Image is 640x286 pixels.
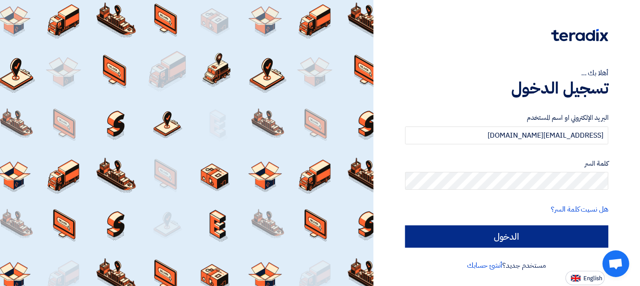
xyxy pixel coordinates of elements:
[405,113,608,123] label: البريد الإلكتروني او اسم المستخدم
[405,78,608,98] h1: تسجيل الدخول
[405,127,608,144] input: أدخل بريد العمل الإلكتروني او اسم المستخدم الخاص بك ...
[467,260,502,271] a: أنشئ حسابك
[405,68,608,78] div: أهلا بك ...
[405,225,608,248] input: الدخول
[566,271,605,285] button: English
[603,250,629,277] a: Open chat
[551,204,608,215] a: هل نسيت كلمة السر؟
[583,275,602,282] span: English
[551,29,608,41] img: Teradix logo
[405,260,608,271] div: مستخدم جديد؟
[571,275,581,282] img: en-US.png
[405,159,608,169] label: كلمة السر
